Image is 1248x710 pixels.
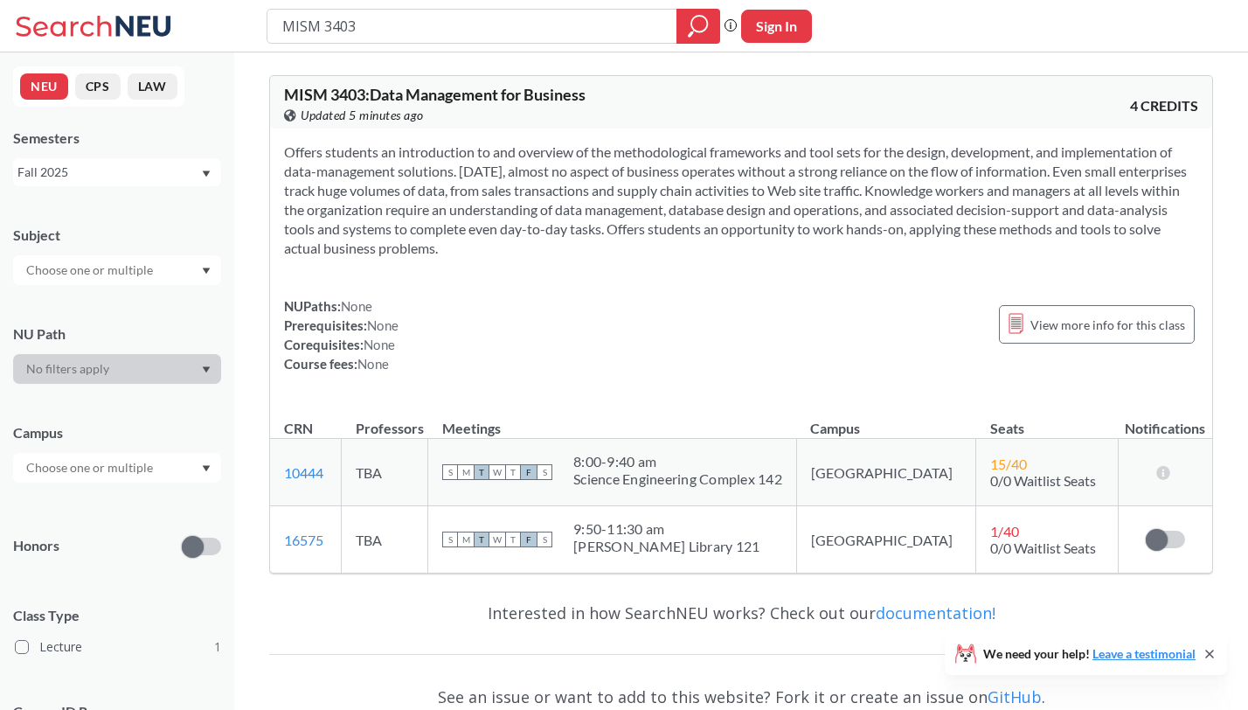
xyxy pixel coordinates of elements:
button: LAW [128,73,177,100]
button: Sign In [741,10,812,43]
span: MISM 3403 : Data Management for Business [284,85,586,104]
span: T [505,532,521,547]
span: View more info for this class [1030,314,1185,336]
button: CPS [75,73,121,100]
div: NU Path [13,324,221,344]
span: M [458,464,474,480]
th: Campus [796,401,975,439]
svg: Dropdown arrow [202,465,211,472]
td: TBA [342,439,428,506]
th: Professors [342,401,428,439]
td: [GEOGRAPHIC_DATA] [796,439,975,506]
div: Dropdown arrow [13,255,221,285]
div: CRN [284,419,313,438]
span: F [521,464,537,480]
div: 9:50 - 11:30 am [573,520,759,538]
div: Interested in how SearchNEU works? Check out our [269,588,1213,638]
svg: magnifying glass [688,14,709,38]
a: 10444 [284,464,323,481]
a: 16575 [284,532,323,548]
span: S [442,532,458,547]
span: F [521,532,537,547]
span: None [357,356,389,372]
div: Fall 2025 [17,163,200,182]
span: None [341,298,372,314]
button: NEU [20,73,68,100]
p: Honors [13,536,59,556]
span: Class Type [13,606,221,625]
span: 0/0 Waitlist Seats [990,472,1096,489]
span: W [489,532,505,547]
div: [PERSON_NAME] Library 121 [573,538,759,555]
input: Choose one or multiple [17,260,164,281]
th: Seats [976,401,1118,439]
span: M [458,532,474,547]
span: T [474,532,489,547]
th: Notifications [1118,401,1212,439]
a: documentation! [876,602,995,623]
div: magnifying glass [676,9,720,44]
span: 1 [214,637,221,657]
span: None [367,317,399,333]
label: Lecture [15,636,221,658]
section: Offers students an introduction to and overview of the methodological frameworks and tool sets fo... [284,143,1198,258]
div: Science Engineering Complex 142 [573,470,782,488]
td: [GEOGRAPHIC_DATA] [796,506,975,574]
div: Semesters [13,129,221,148]
svg: Dropdown arrow [202,268,211,275]
div: Campus [13,423,221,442]
span: S [537,464,552,480]
span: 1 / 40 [990,523,1019,539]
span: S [537,532,552,547]
div: Subject [13,226,221,245]
td: TBA [342,506,428,574]
th: Meetings [428,401,797,439]
span: W [489,464,505,480]
span: We need your help! [983,648,1196,660]
input: Class, professor, course number, "phrase" [281,11,664,41]
span: 15 / 40 [990,456,1027,472]
span: Updated 5 minutes ago [301,106,424,125]
span: None [364,337,395,352]
span: T [505,464,521,480]
div: Dropdown arrow [13,354,221,384]
a: Leave a testimonial [1092,646,1196,661]
a: GitHub [988,686,1042,707]
span: S [442,464,458,480]
span: 0/0 Waitlist Seats [990,539,1096,556]
div: Dropdown arrow [13,453,221,483]
div: Fall 2025Dropdown arrow [13,158,221,186]
div: 8:00 - 9:40 am [573,453,782,470]
input: Choose one or multiple [17,457,164,478]
svg: Dropdown arrow [202,171,211,177]
div: NUPaths: Prerequisites: Corequisites: Course fees: [284,296,399,373]
svg: Dropdown arrow [202,366,211,373]
span: 4 CREDITS [1130,96,1198,115]
span: T [474,464,489,480]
